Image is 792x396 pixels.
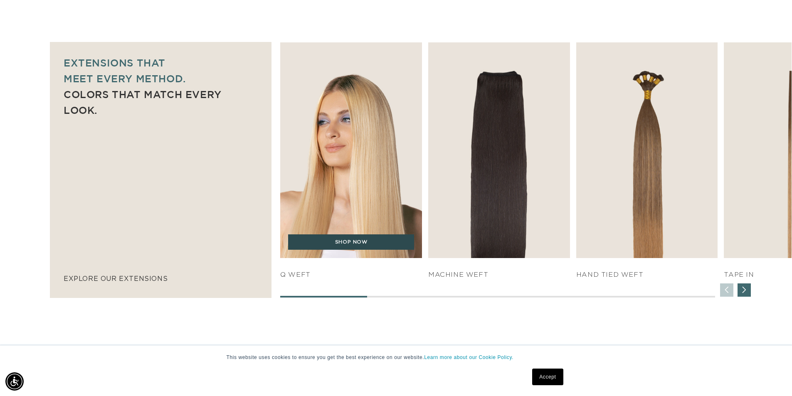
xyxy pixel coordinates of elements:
img: q weft [277,37,426,263]
div: 2 / 7 [428,42,570,279]
a: SHOP NOW [288,234,414,250]
div: Accessibility Menu [5,372,24,391]
a: Learn more about our Cookie Policy. [424,354,513,360]
a: Accept [532,369,563,385]
iframe: Chat Widget [750,356,792,396]
div: Next slide [738,283,751,297]
div: 1 / 7 [280,42,422,279]
h4: HAND TIED WEFT [576,271,718,279]
div: 3 / 7 [576,42,718,279]
p: meet every method. [64,71,258,86]
p: explore our extensions [64,273,258,285]
p: Colors that match every look. [64,86,258,118]
h4: q weft [280,271,422,279]
p: This website uses cookies to ensure you get the best experience on our website. [227,354,566,361]
p: Extensions that [64,55,258,71]
h4: Machine Weft [428,271,570,279]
